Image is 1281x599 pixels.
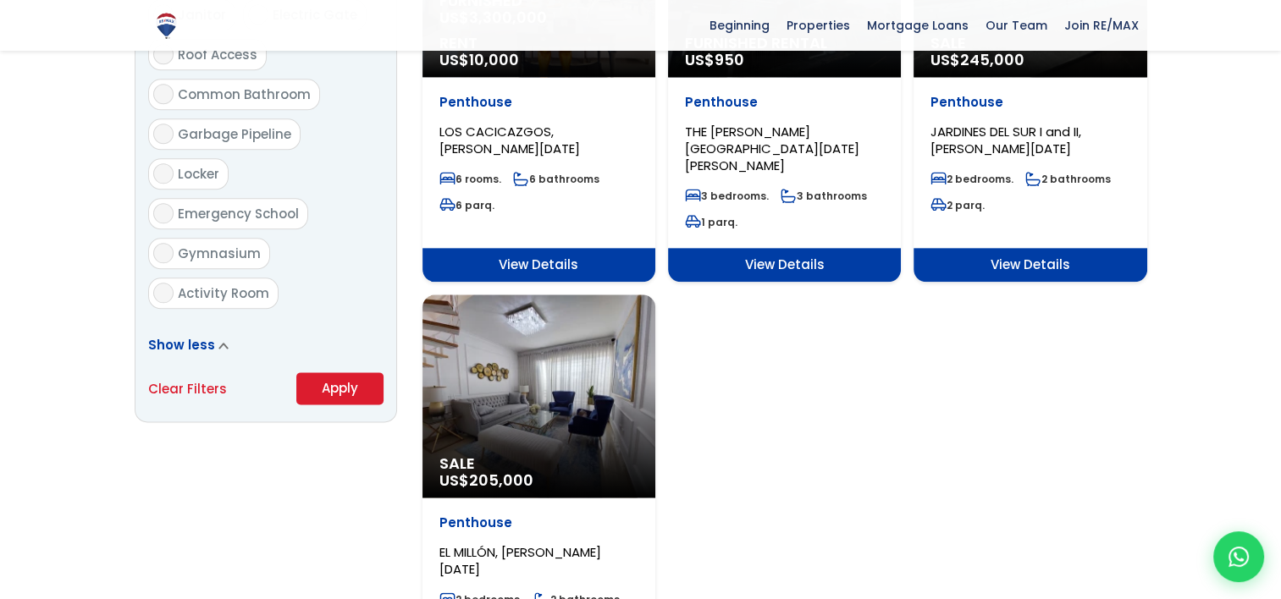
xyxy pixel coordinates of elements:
span: Emergency School [178,205,299,223]
span: US$ [685,49,744,70]
font: 2 bathrooms [1041,172,1111,186]
span: Furnished Rental [685,35,884,52]
input: Gymnasium [153,243,174,263]
span: US$ [439,470,533,491]
span: Our Team [977,13,1056,38]
span: Garbage Pipeline [178,125,291,143]
span: 950 [715,49,744,70]
span: THE [PERSON_NAME][GEOGRAPHIC_DATA][DATE][PERSON_NAME] [685,123,859,174]
a: Clear Filters [148,378,227,399]
span: Show less [148,336,215,354]
span: Roof Access [178,46,257,63]
span: View Details [422,248,655,282]
font: 3 bedrooms. [701,189,769,203]
font: 1 parq. [701,215,737,229]
span: Properties [778,13,859,38]
span: View Details [668,248,901,282]
input: Garbage Pipeline [153,124,174,144]
img: Logo de REMAX [152,11,181,41]
span: US$ [439,49,519,70]
span: Gymnasium [178,245,261,262]
span: 245,000 [960,49,1024,70]
p: Penthouse [930,94,1129,111]
span: Activity Room [178,284,269,302]
span: Sale [439,455,638,472]
span: LOS CACICAZGOS, [PERSON_NAME][DATE] [439,123,580,157]
a: Show less [148,336,229,354]
input: Locker [153,163,174,184]
span: Locker [178,165,219,183]
span: 10,000 [469,49,519,70]
p: Penthouse [439,94,638,111]
p: Penthouse [685,94,884,111]
span: EL MILLÓN, [PERSON_NAME][DATE] [439,543,601,578]
span: JARDINES DEL SUR I and II, [PERSON_NAME][DATE] [930,123,1081,157]
font: 6 bathrooms [529,172,599,186]
font: 2 parq. [947,198,985,212]
font: 6 parq. [456,198,494,212]
button: Apply [296,372,384,404]
span: Common Bathroom [178,85,311,103]
span: Mortgage Loans [859,13,977,38]
input: Common Bathroom [153,84,174,104]
input: Emergency School [153,203,174,223]
p: Penthouse [439,514,638,531]
font: 2 bedrooms. [947,172,1013,186]
span: 205,000 [469,470,533,491]
span: US$ [930,49,1024,70]
span: View Details [914,248,1146,282]
input: Roof Access [153,44,174,64]
input: Activity Room [153,283,174,303]
font: 6 rooms. [456,172,501,186]
font: 3 bathrooms [797,189,867,203]
span: Beginning [701,13,778,38]
span: Join RE/MAX [1056,13,1147,38]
